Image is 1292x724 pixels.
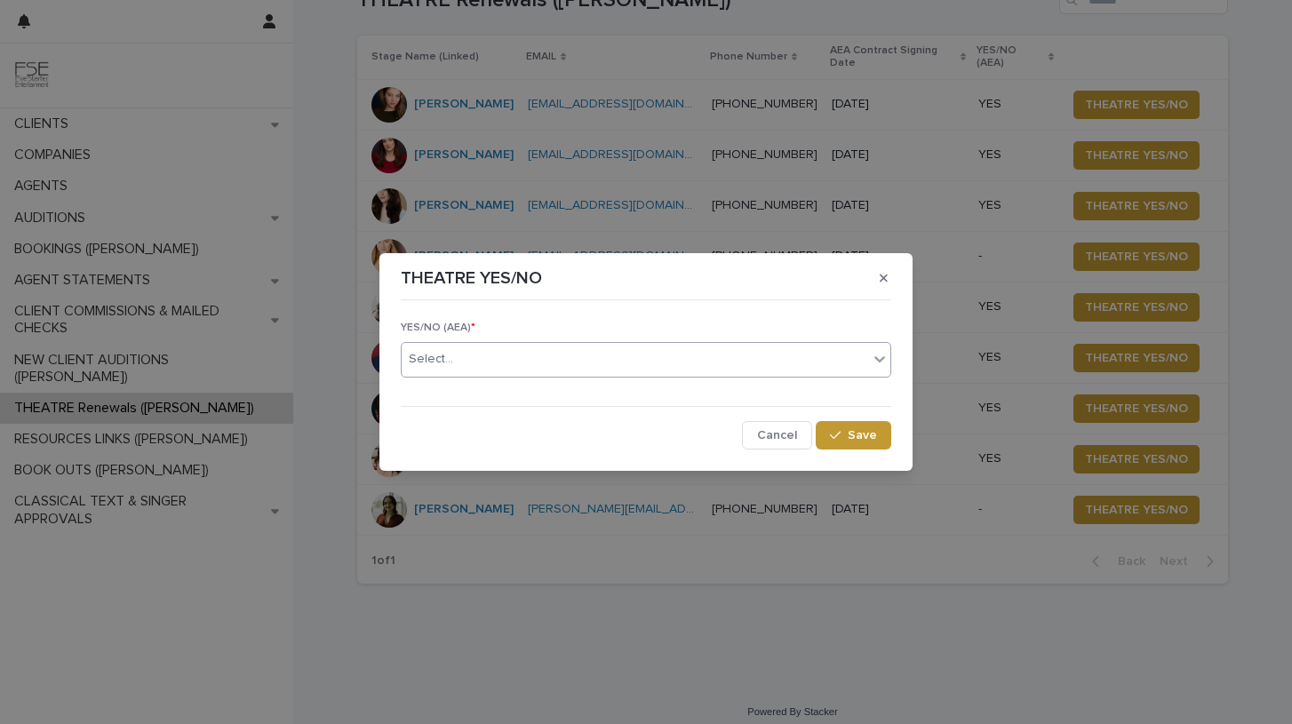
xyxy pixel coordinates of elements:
button: Save [816,421,891,450]
span: Save [848,429,877,442]
button: Cancel [742,421,812,450]
p: THEATRE YES/NO [401,267,542,289]
div: Select... [409,350,453,369]
span: YES/NO (AEA) [401,322,475,333]
span: Cancel [757,429,797,442]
